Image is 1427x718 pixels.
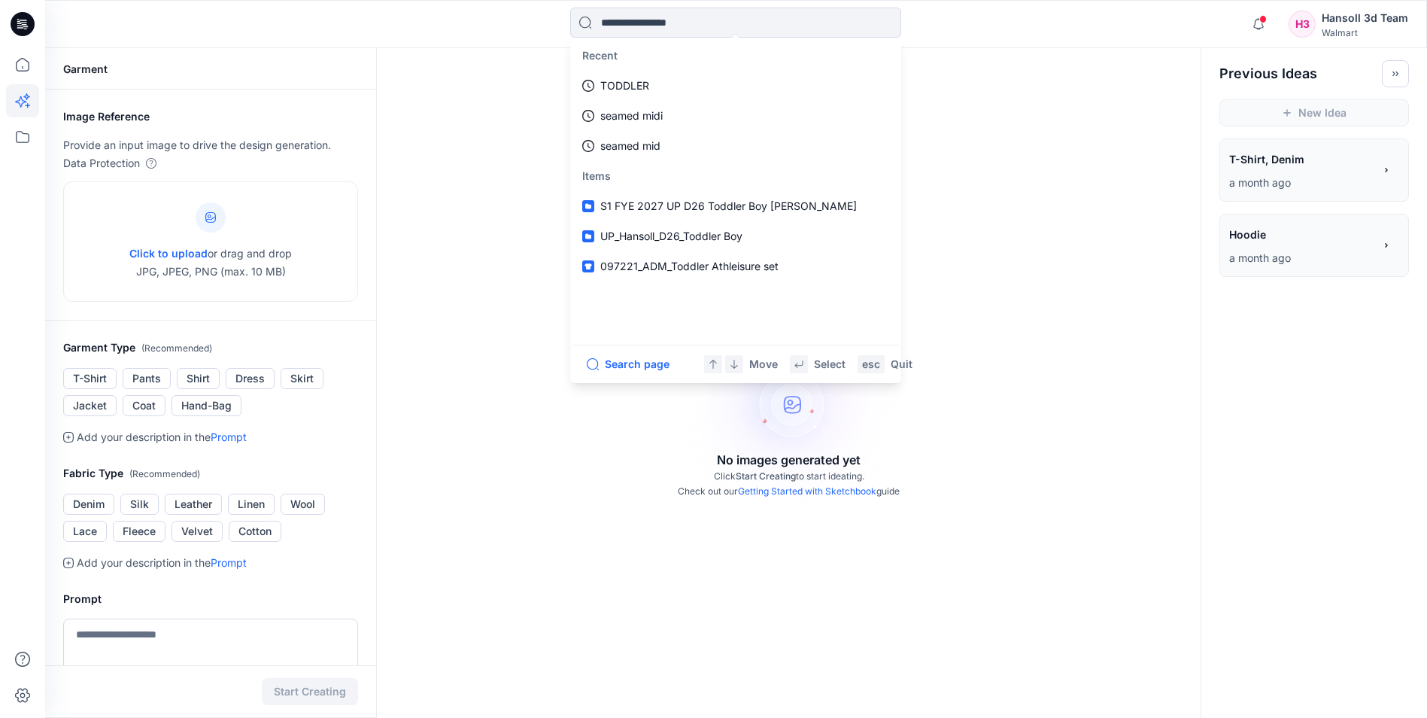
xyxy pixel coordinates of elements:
a: 097221_ADM_Toddler Athleisure set [573,251,898,281]
p: Move [749,355,778,373]
button: Silk [120,494,159,515]
p: or drag and drop JPG, JPEG, PNG (max. 10 MB) [129,245,292,281]
a: Getting Started with Sketchbook [738,485,876,497]
button: Dress [226,368,275,389]
a: TODDLER [573,71,898,101]
p: No images generated yet [717,451,861,469]
p: Recent [573,41,898,71]
button: Lace [63,521,107,542]
div: Walmart [1322,27,1408,38]
button: Wool [281,494,325,515]
p: TODDLER [600,77,649,95]
p: seamed mid [600,137,660,155]
div: H3 [1289,11,1316,38]
p: Items [573,161,898,191]
button: Cotton [229,521,281,542]
button: Skirt [281,368,323,389]
a: seamed mid [573,131,898,161]
p: Add your description in the [77,554,247,572]
p: Add your description in the [77,428,247,446]
h2: Garment Type [63,339,358,357]
button: Fleece [113,521,165,542]
p: Click to start ideating. Check out our guide [678,469,900,499]
span: T-Shirt, Denim [1229,148,1372,170]
button: Toggle idea bar [1382,60,1409,87]
button: Hand-Bag [172,395,241,416]
p: seamed midi [600,107,663,125]
div: Hansoll 3d Team [1322,9,1408,27]
p: Provide an input image to drive the design generation. [63,136,358,154]
a: Prompt [211,430,247,443]
button: Leather [165,494,222,515]
button: Jacket [63,395,117,416]
a: S1 FYE 2027 UP D26 Toddler Boy [PERSON_NAME] [573,191,898,221]
button: Linen [228,494,275,515]
span: Click to upload [129,247,208,260]
button: Shirt [177,368,220,389]
h2: Fabric Type [63,464,358,483]
h2: Image Reference [63,108,358,126]
p: Data Protection [63,154,140,172]
h2: Prompt [63,590,358,608]
button: Velvet [172,521,223,542]
button: Pants [123,368,171,389]
button: Coat [123,395,165,416]
button: Search page [582,354,674,374]
p: July 16, 2025 [1229,249,1374,267]
a: UP_Hansoll_D26_Toddler Boy [573,221,898,251]
a: Prompt [211,556,247,569]
p: esc [862,355,880,373]
span: Start Creating [736,470,796,482]
p: Select [814,355,846,373]
a: seamed midi [573,101,898,131]
p: July 24, 2025 [1229,174,1374,192]
h2: Previous Ideas [1219,65,1317,83]
button: Denim [63,494,114,515]
span: ( Recommended ) [141,342,212,354]
p: Quit [891,355,912,373]
span: 097221_ADM_Toddler Athleisure set [600,260,779,272]
span: UP_Hansoll_D26_Toddler Boy [600,230,742,242]
span: S1 FYE 2027 UP D26 Toddler Boy [PERSON_NAME] [600,199,857,212]
button: T-Shirt [63,368,117,389]
span: ( Recommended ) [129,468,200,479]
span: Hoodie [1229,224,1372,245]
